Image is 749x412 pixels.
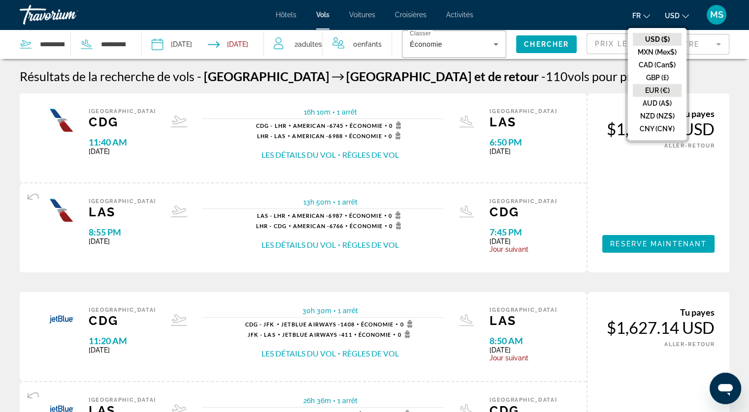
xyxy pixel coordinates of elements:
[89,108,156,115] span: [GEOGRAPHIC_DATA]
[293,122,329,129] span: American -
[316,11,329,19] a: Vols
[358,40,382,48] span: Enfants
[632,8,650,23] button: Change language
[410,40,442,48] span: Économie
[400,320,415,328] span: 0
[337,108,357,116] span: 1 arrêt
[602,307,715,318] div: Tu payes
[264,29,391,59] button: Travelers: 2 adults, 0 children
[489,198,557,205] span: [GEOGRAPHIC_DATA]
[197,69,201,84] span: -
[633,122,682,135] button: CNY (CN¥)
[489,307,557,313] span: [GEOGRAPHIC_DATA]
[489,227,557,237] span: 7:45 PM
[337,198,358,206] span: 1 arrêt
[257,133,286,139] span: LHR - LAS
[349,212,382,219] span: Économie
[602,235,715,253] button: Reserve maintenant
[89,346,156,354] span: [DATE]
[358,331,391,338] span: Économie
[389,132,404,140] span: 0
[389,121,404,129] span: 0
[293,223,329,229] span: American -
[489,115,557,129] span: LAS
[489,137,557,147] span: 6:50 PM
[342,239,399,250] button: Règles de vol
[349,11,375,19] a: Voitures
[602,108,715,119] div: Tu payes
[89,237,156,245] span: [DATE]
[338,307,358,315] span: 1 arrêt
[89,335,156,346] span: 11:20 AM
[489,108,557,115] span: [GEOGRAPHIC_DATA]
[261,239,336,250] button: Les détails du vol
[346,69,472,84] span: [GEOGRAPHIC_DATA]
[489,237,557,245] span: [DATE]
[353,37,382,51] span: 0
[633,110,682,122] button: NZD (NZ$)
[342,348,399,359] button: Règles de vol
[303,198,331,206] span: 13h 50m
[20,2,118,28] a: Travorium
[342,149,399,160] button: Règles de vol
[665,12,680,20] span: USD
[489,335,557,346] span: 8:50 AM
[633,59,682,71] button: CAD (Can$)
[595,38,645,50] mat-select: Sort by
[89,397,156,403] span: [GEOGRAPHIC_DATA]
[282,331,352,338] span: 411
[298,40,322,48] span: Adultes
[389,211,404,219] span: 0
[524,40,569,48] span: Chercher
[89,198,156,205] span: [GEOGRAPHIC_DATA]
[664,143,715,149] span: ALLER-RETOUR
[89,227,156,237] span: 8:55 PM
[489,346,557,354] span: [DATE]
[704,4,729,25] button: User Menu
[292,133,328,139] span: American -
[446,11,473,19] a: Activités
[281,321,355,327] span: 1408
[276,11,296,19] a: Hôtels
[248,331,276,338] span: JFK - LAS
[20,69,195,84] h1: Résultats de la recherche de vols
[337,397,358,405] span: 1 arrêt
[89,313,156,328] span: CDG
[663,33,729,55] button: Filter
[633,84,682,97] button: EUR (€)
[256,223,287,229] span: LHR - CDG
[302,307,331,315] span: 30h 30m
[489,397,557,403] span: [GEOGRAPHIC_DATA]
[610,240,707,248] span: Reserve maintenant
[710,10,723,20] span: MS
[633,97,682,110] button: AUD (A$)
[282,331,342,338] span: JetBlue Airways -
[304,108,330,116] span: 16h 10m
[595,40,672,48] span: Prix ​​le plus bas
[89,205,156,219] span: LAS
[89,137,156,147] span: 11:40 AM
[389,222,404,230] span: 0
[292,133,342,139] span: 6988
[261,348,336,359] button: Les détails du vol
[474,69,539,84] span: et de retour
[294,37,322,51] span: 2
[361,321,394,327] span: Économie
[633,71,682,84] button: GBP (£)
[665,8,689,23] button: Change currency
[350,122,383,129] span: Économie
[89,307,156,313] span: [GEOGRAPHIC_DATA]
[303,397,331,405] span: 26h 36m
[245,321,275,327] span: CDG - JFK
[397,330,413,338] span: 0
[489,245,557,253] span: Jour suivant
[410,30,431,37] mat-label: Classer
[489,205,557,219] span: CDG
[541,69,546,84] span: -
[602,119,715,139] div: $1,452.62 USD
[350,223,383,229] span: Économie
